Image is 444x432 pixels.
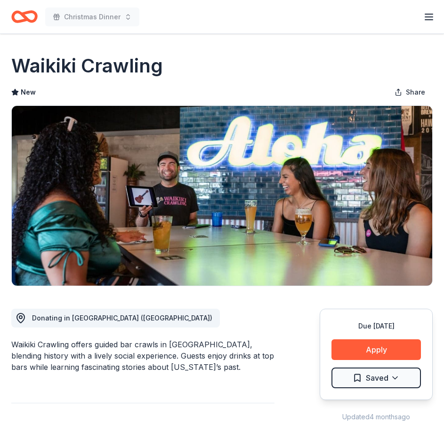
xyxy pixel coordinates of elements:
[406,87,425,98] span: Share
[11,339,274,373] div: Waikiki Crawling offers guided bar crawls in [GEOGRAPHIC_DATA], blending history with a lively so...
[331,339,421,360] button: Apply
[12,106,432,286] img: Image for Waikiki Crawling
[331,320,421,332] div: Due [DATE]
[366,372,388,384] span: Saved
[21,87,36,98] span: New
[64,11,121,23] span: Christmas Dinner
[32,314,212,322] span: Donating in [GEOGRAPHIC_DATA] ([GEOGRAPHIC_DATA])
[11,6,38,28] a: Home
[331,368,421,388] button: Saved
[387,83,433,102] button: Share
[11,53,163,79] h1: Waikiki Crawling
[320,411,433,423] div: Updated 4 months ago
[45,8,139,26] button: Christmas Dinner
